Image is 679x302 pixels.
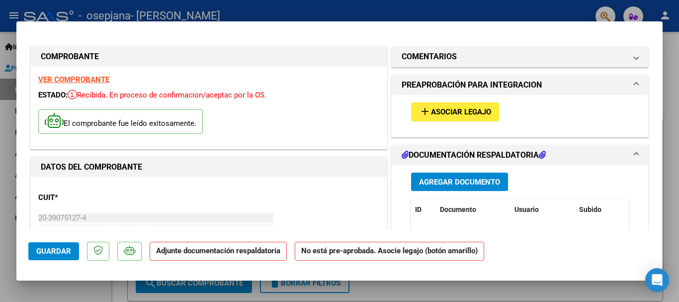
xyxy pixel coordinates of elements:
strong: COMPROBANTE [41,52,99,61]
datatable-header-cell: Subido [575,199,625,220]
span: Documento [440,205,476,213]
span: Guardar [36,247,71,256]
div: PREAPROBACIÓN PARA INTEGRACION [392,95,648,136]
button: Asociar Legajo [411,102,499,121]
datatable-header-cell: ID [411,199,436,220]
datatable-header-cell: Usuario [510,199,575,220]
mat-expansion-panel-header: PREAPROBACIÓN PARA INTEGRACION [392,75,648,95]
p: CUIT [38,192,141,203]
strong: Adjunte documentación respaldatoria [156,246,280,255]
span: ID [415,205,422,213]
button: Agregar Documento [411,173,508,191]
datatable-header-cell: Documento [436,199,510,220]
span: Subido [579,205,601,213]
span: Recibida. En proceso de confirmacion/aceptac por la OS. [68,91,266,100]
mat-expansion-panel-header: DOCUMENTACIÓN RESPALDATORIA [392,145,648,165]
strong: DATOS DEL COMPROBANTE [41,162,142,172]
mat-icon: add [419,105,431,117]
button: Guardar [28,242,79,260]
span: Usuario [514,205,539,213]
strong: No está pre-aprobada. Asocie legajo (botón amarillo) [295,242,484,261]
h1: DOCUMENTACIÓN RESPALDATORIA [402,149,546,161]
span: ESTADO: [38,91,68,100]
datatable-header-cell: Acción [625,199,675,220]
h1: PREAPROBACIÓN PARA INTEGRACION [402,79,542,91]
div: Open Intercom Messenger [645,268,669,292]
span: Asociar Legajo [431,108,491,117]
span: Agregar Documento [419,178,500,187]
h1: COMENTARIOS [402,51,457,63]
mat-expansion-panel-header: COMENTARIOS [392,47,648,67]
a: VER COMPROBANTE [38,75,109,84]
p: El comprobante fue leído exitosamente. [38,109,203,134]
